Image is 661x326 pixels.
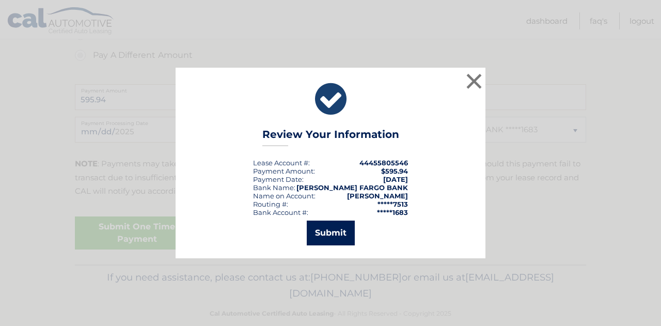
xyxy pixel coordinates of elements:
[253,175,302,183] span: Payment Date
[347,192,408,200] strong: [PERSON_NAME]
[381,167,408,175] span: $595.94
[383,175,408,183] span: [DATE]
[296,183,408,192] strong: [PERSON_NAME] FARGO BANK
[262,128,399,146] h3: Review Your Information
[253,200,288,208] div: Routing #:
[253,208,308,216] div: Bank Account #:
[253,167,315,175] div: Payment Amount:
[464,71,484,91] button: ×
[307,221,355,245] button: Submit
[253,192,316,200] div: Name on Account:
[359,159,408,167] strong: 44455805546
[253,175,304,183] div: :
[253,183,295,192] div: Bank Name:
[253,159,310,167] div: Lease Account #:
